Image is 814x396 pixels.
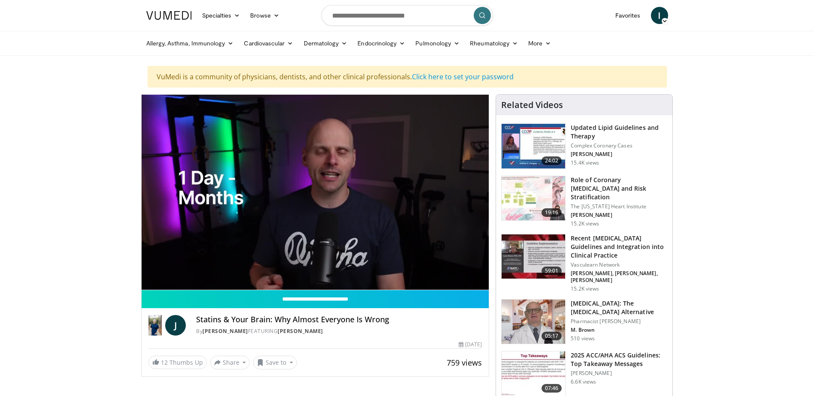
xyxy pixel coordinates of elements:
[196,327,482,335] div: By FEATURING
[278,327,323,335] a: [PERSON_NAME]
[197,7,245,24] a: Specialties
[501,123,667,169] a: 24:02 Updated Lipid Guidelines and Therapy Complex Coronary Cases [PERSON_NAME] 15.4K views
[299,35,353,52] a: Dermatology
[165,315,186,336] a: J
[501,100,563,110] h4: Related Videos
[542,156,562,165] span: 24:02
[196,315,482,324] h4: Statins & Your Brain: Why Almost Everyone Is Wrong
[502,300,565,344] img: ce9609b9-a9bf-4b08-84dd-8eeb8ab29fc6.150x105_q85_crop-smart_upscale.jpg
[542,267,562,275] span: 59:01
[210,356,250,369] button: Share
[465,35,523,52] a: Rheumatology
[571,261,667,268] p: Vasculearn Network
[502,351,565,396] img: 369ac253-1227-4c00-b4e1-6e957fd240a8.150x105_q85_crop-smart_upscale.jpg
[321,5,493,26] input: Search topics, interventions
[501,176,667,227] a: 19:16 Role of Coronary [MEDICAL_DATA] and Risk Stratification The [US_STATE] Heart Institute [PER...
[571,270,667,284] p: [PERSON_NAME], [PERSON_NAME], [PERSON_NAME]
[571,142,667,149] p: Complex Coronary Cases
[542,332,562,340] span: 05:17
[141,35,239,52] a: Allergy, Asthma, Immunology
[571,318,667,325] p: Pharmacist [PERSON_NAME]
[148,315,162,336] img: Dr. Jordan Rennicke
[571,285,599,292] p: 15.2K views
[571,378,596,385] p: 6.6K views
[571,351,667,368] h3: 2025 ACC/AHA ACS Guidelines: Top Takeaway Messages
[571,212,667,219] p: [PERSON_NAME]
[148,66,667,87] div: VuMedi is a community of physicians, dentists, and other clinical professionals.
[203,327,248,335] a: [PERSON_NAME]
[502,176,565,221] img: 1efa8c99-7b8a-4ab5-a569-1c219ae7bd2c.150x105_q85_crop-smart_upscale.jpg
[459,341,482,348] div: [DATE]
[161,358,168,366] span: 12
[571,299,667,316] h3: [MEDICAL_DATA]: The [MEDICAL_DATA] Alternative
[571,176,667,201] h3: Role of Coronary [MEDICAL_DATA] and Risk Stratification
[571,234,667,260] h3: Recent [MEDICAL_DATA] Guidelines and Integration into Clinical Practice
[502,234,565,279] img: 87825f19-cf4c-4b91-bba1-ce218758c6bb.150x105_q85_crop-smart_upscale.jpg
[245,7,284,24] a: Browse
[501,234,667,292] a: 59:01 Recent [MEDICAL_DATA] Guidelines and Integration into Clinical Practice Vasculearn Network ...
[651,7,668,24] a: I
[571,370,667,377] p: [PERSON_NAME]
[571,220,599,227] p: 15.2K views
[146,11,192,20] img: VuMedi Logo
[410,35,465,52] a: Pulmonology
[523,35,556,52] a: More
[571,203,667,210] p: The [US_STATE] Heart Institute
[502,124,565,168] img: 77f671eb-9394-4acc-bc78-a9f077f94e00.150x105_q85_crop-smart_upscale.jpg
[571,123,667,141] h3: Updated Lipid Guidelines and Therapy
[253,356,297,369] button: Save to
[571,151,667,158] p: [PERSON_NAME]
[412,72,514,81] a: Click here to set your password
[239,35,298,52] a: Cardiovascular
[352,35,410,52] a: Endocrinology
[501,299,667,345] a: 05:17 [MEDICAL_DATA]: The [MEDICAL_DATA] Alternative Pharmacist [PERSON_NAME] M. Brown 510 views
[542,384,562,393] span: 07:46
[142,95,489,290] video-js: Video Player
[571,335,595,342] p: 510 views
[571,159,599,166] p: 15.4K views
[447,357,482,368] span: 759 views
[610,7,646,24] a: Favorites
[571,327,667,333] p: M. Brown
[148,356,207,369] a: 12 Thumbs Up
[542,208,562,217] span: 19:16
